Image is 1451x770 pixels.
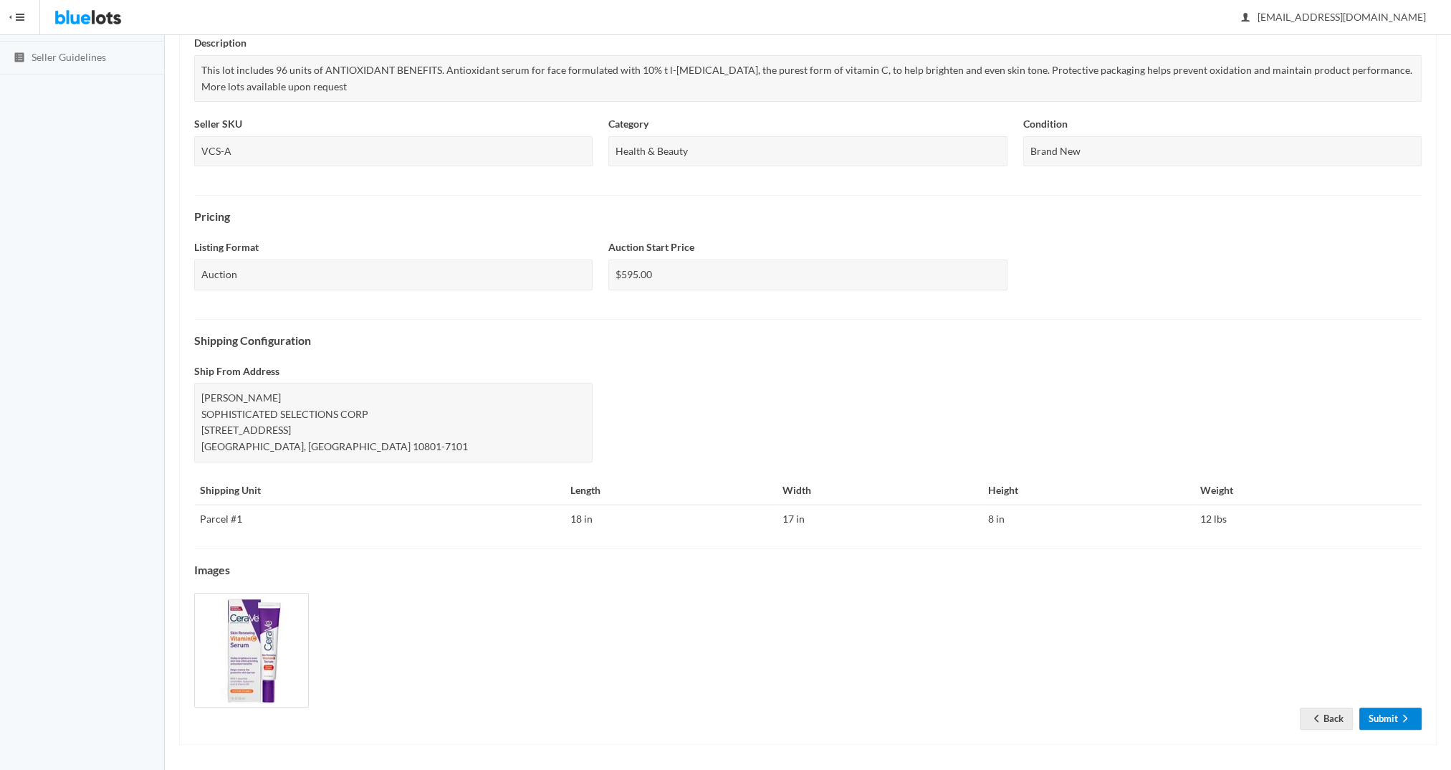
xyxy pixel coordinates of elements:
td: 18 in [564,505,777,533]
a: arrow backBack [1300,708,1353,730]
div: Health & Beauty [608,136,1007,167]
img: 4dc2cde1-845d-4c28-b23c-3c4d1f12eeb8-1754632404.jpg [194,593,309,708]
th: Length [564,477,777,505]
td: 17 in [777,505,982,533]
th: Width [777,477,982,505]
ion-icon: list box [12,52,27,65]
td: 8 in [982,505,1194,533]
ion-icon: arrow back [1309,713,1323,726]
td: 12 lbs [1194,505,1422,533]
h4: Pricing [194,210,1422,223]
div: This lot includes 96 units of ANTIOXIDANT BENEFITS. Antioxidant serum for face formulated with 10... [194,55,1422,102]
label: Condition [1023,116,1068,133]
th: Weight [1194,477,1422,505]
td: Parcel #1 [194,505,564,533]
label: Auction Start Price [608,239,694,256]
ion-icon: arrow forward [1398,713,1412,726]
ion-icon: person [1238,11,1253,25]
label: Seller SKU [194,116,242,133]
span: Seller Guidelines [32,51,106,63]
h4: Shipping Configuration [194,334,1422,347]
span: [EMAIL_ADDRESS][DOMAIN_NAME] [1242,11,1426,23]
h4: Images [194,564,1422,576]
label: Ship From Address [194,363,279,380]
div: [PERSON_NAME] SOPHISTICATED SELECTIONS CORP [STREET_ADDRESS] [GEOGRAPHIC_DATA], [GEOGRAPHIC_DATA]... [194,383,593,462]
label: Category [608,116,648,133]
th: Shipping Unit [194,477,564,505]
div: Auction [194,260,593,290]
a: Submitarrow forward [1359,708,1422,730]
div: Brand New [1023,136,1422,167]
label: Listing Format [194,239,259,256]
div: $595.00 [608,260,1007,290]
label: Description [194,35,246,52]
th: Height [982,477,1194,505]
div: VCS-A [194,136,593,167]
